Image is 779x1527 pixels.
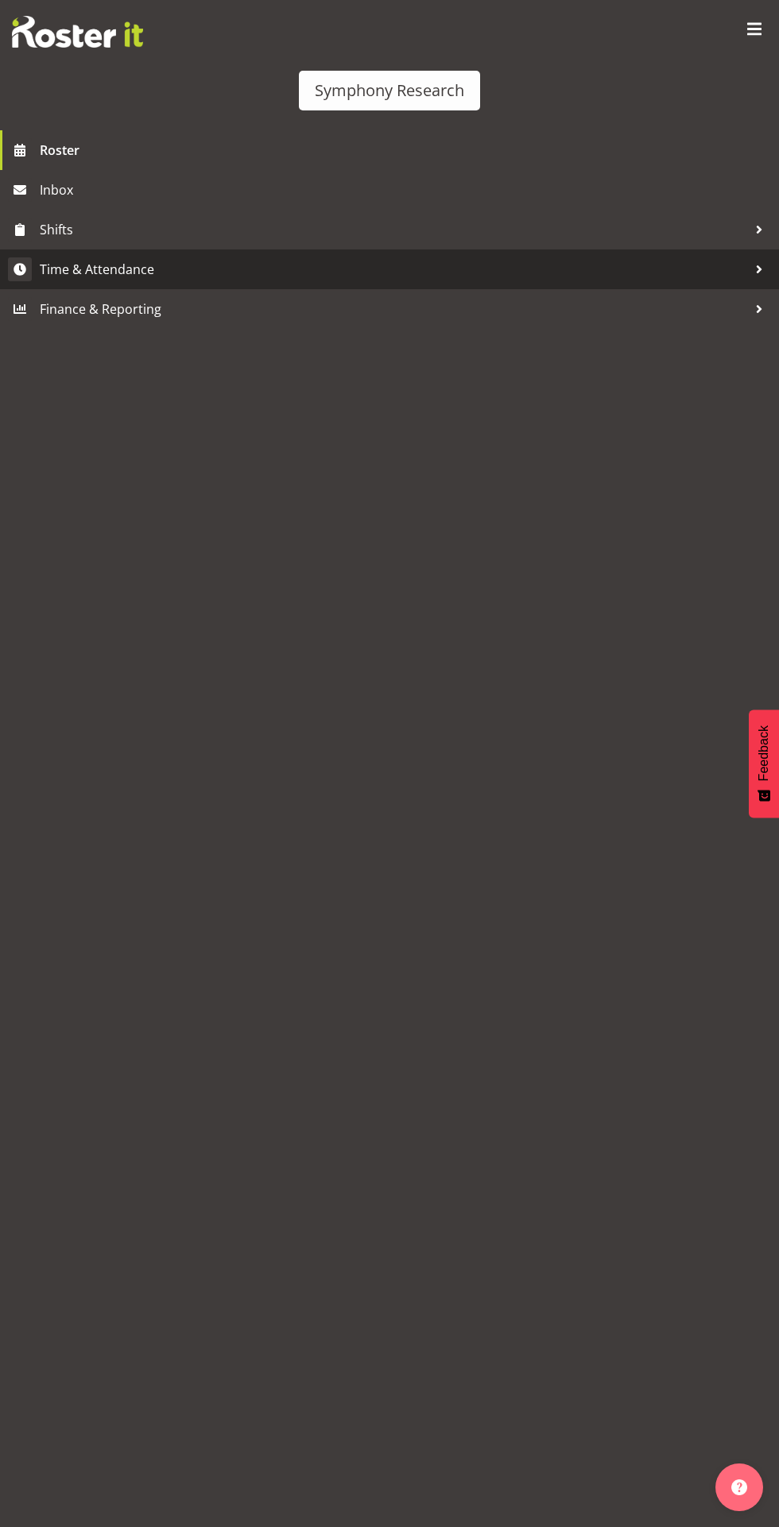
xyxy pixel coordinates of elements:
[757,725,771,781] span: Feedback
[40,257,747,281] span: Time & Attendance
[40,138,771,162] span: Roster
[749,709,779,818] button: Feedback - Show survey
[40,218,747,242] span: Shifts
[12,16,143,48] img: Rosterit website logo
[40,297,747,321] span: Finance & Reporting
[731,1479,747,1495] img: help-xxl-2.png
[315,79,464,102] div: Symphony Research
[40,178,771,202] span: Inbox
